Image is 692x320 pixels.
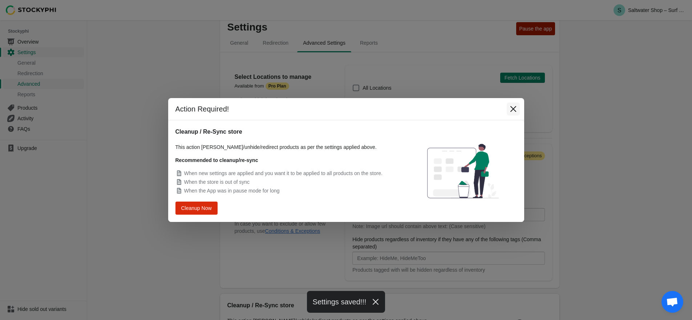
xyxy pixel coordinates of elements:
div: Settings saved!!! [307,291,385,313]
button: Cleanup Now [177,202,215,214]
button: Close [507,102,520,116]
div: Open chat [661,291,683,313]
p: This action [PERSON_NAME]/unhide/redirect products as per the settings applied above. [175,143,402,151]
h2: Action Required! [175,104,499,114]
span: When new settings are applied and you want it to be applied to all products on the store. [184,170,383,176]
strong: Recommended to cleanup/re-sync [175,157,258,163]
span: When the App was in pause mode for long [184,188,280,194]
span: When the store is out of sync [184,179,250,185]
h2: Cleanup / Re-Sync store [175,127,402,136]
span: Cleanup Now [183,206,210,211]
